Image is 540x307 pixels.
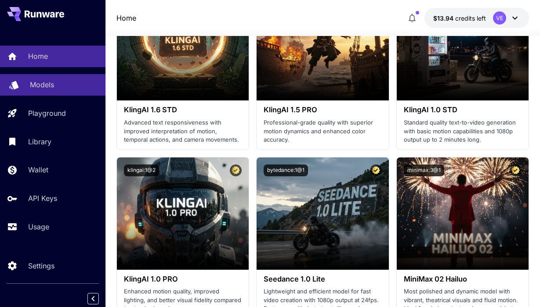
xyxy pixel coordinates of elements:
[28,108,66,118] p: Playground
[124,164,159,176] button: klingai:1@2
[264,118,382,144] p: Professional-grade quality with superior motion dynamics and enhanced color accuracy.
[264,164,308,176] button: bytedance:1@1
[124,106,242,114] h3: KlingAI 1.6 STD
[28,221,49,232] p: Usage
[264,106,382,114] h3: KlingAI 1.5 PRO
[424,8,529,28] button: $13.94264VE
[116,13,136,23] a: Home
[404,164,444,176] button: minimax:3@1
[455,14,486,22] span: credits left
[28,136,51,147] p: Library
[28,261,54,271] p: Settings
[124,275,242,283] h3: KlingAI 1.0 PRO
[230,164,242,176] button: Certified Model – Vetted for best performance and includes a commercial license.
[493,11,506,25] div: VE
[433,14,486,23] div: $13.94264
[510,164,522,176] button: Certified Model – Vetted for best performance and includes a commercial license.
[87,293,99,304] button: Collapse sidebar
[116,13,136,23] nav: breadcrumb
[117,157,249,270] img: alt
[94,291,105,307] div: Collapse sidebar
[404,275,522,283] h3: MiniMax 02 Hailuo
[257,157,389,270] img: alt
[28,164,48,175] p: Wallet
[397,157,529,270] img: alt
[404,106,522,114] h3: KlingAI 1.0 STD
[30,79,54,90] p: Models
[124,118,242,144] p: Advanced text responsiveness with improved interpretation of motion, temporal actions, and camera...
[28,51,48,61] p: Home
[433,14,455,22] span: $13.94
[264,275,382,283] h3: Seedance 1.0 Lite
[370,164,382,176] button: Certified Model – Vetted for best performance and includes a commercial license.
[28,193,57,203] p: API Keys
[404,118,522,144] p: Standard quality text-to-video generation with basic motion capabilities and 1080p output up to 2...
